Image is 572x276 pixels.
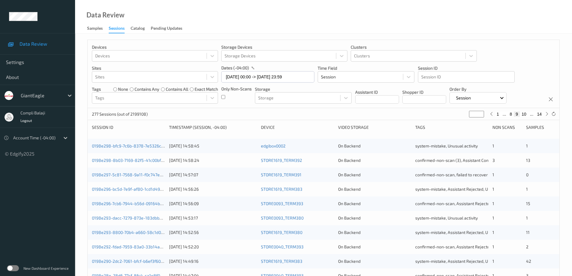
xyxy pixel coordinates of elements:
div: Timestamp (Session, -04:00) [169,124,257,130]
a: STORE1619_TERM383 [261,259,302,264]
span: 2 [526,244,528,249]
a: Samples [87,24,109,33]
div: Data Review [86,12,124,18]
span: system-mistake, Assistant Rejected, Unusual activity [415,230,515,235]
span: confirmed-non-scan, Assistant Rejected, failed to recover [415,244,525,249]
div: On Backend [338,244,411,250]
label: contains any [135,86,159,92]
div: Catalog [131,25,145,33]
span: confirmed-non-scan (3), Assistant Confirmed, Assistant Rejected (2) [415,158,545,163]
a: Sessions [109,24,131,33]
label: contains all [166,86,188,92]
div: [DATE] 14:52:20 [169,244,257,250]
div: Session ID [92,124,165,130]
div: Video Storage [338,124,411,130]
span: 1 [526,143,528,148]
p: Devices [92,44,218,50]
a: edgibox0002 [261,143,286,148]
button: 8 [508,111,514,117]
span: 1 [492,187,494,192]
div: On Backend [338,143,411,149]
button: ... [528,111,535,117]
span: 11 [526,230,530,235]
div: Sessions [109,25,125,33]
span: 3 [492,158,495,163]
div: Samples [526,124,555,130]
label: none [118,86,128,92]
span: 1 [492,230,494,235]
p: Order By [449,86,507,92]
div: Samples [87,25,103,33]
span: 13 [526,158,530,163]
div: [DATE] 14:57:07 [169,172,257,178]
span: 1 [492,143,494,148]
div: [DATE] 14:58:24 [169,157,257,163]
span: 1 [492,201,494,206]
a: Pending Updates [151,24,188,33]
span: 1 [526,187,528,192]
div: Pending Updates [151,25,182,33]
a: STORE0040_TERM393 [261,244,304,249]
p: Session ID [418,65,515,71]
p: 277 Sessions (out of 2199108) [92,111,148,117]
span: confirmed-non-scan, failed to recover [415,172,488,177]
a: STORE1619_TERM383 [261,187,302,192]
button: 1 [495,111,501,117]
p: dates (-04:00) [221,65,249,71]
button: 9 [514,111,520,117]
div: [DATE] 14:56:09 [169,201,257,207]
span: system-mistake, Assistant Rejected, Unusual activity [415,187,515,192]
p: Shopper ID [402,89,446,95]
a: STORE1619_TERM391 [261,172,301,177]
button: ... [501,111,508,117]
button: 14 [535,111,543,117]
p: Tags [92,86,101,92]
p: Clusters [351,44,477,50]
label: exact match [195,86,218,92]
span: 1 [492,215,494,220]
div: On Backend [338,215,411,221]
div: Tags [415,124,488,130]
div: [DATE] 14:53:17 [169,215,257,221]
a: 0198e293-dacc-7279-873e-183dbb810019 [92,215,173,220]
p: Storage Devices [221,44,347,50]
p: Assistant ID [355,89,399,95]
div: [DATE] 14:52:56 [169,229,257,235]
p: Storage [255,86,352,92]
div: [DATE] 14:56:26 [169,186,257,192]
span: system-mistake, Unusual activity [415,143,478,148]
span: system-mistake, Assistant Rejected, Unusual activity [415,259,515,264]
span: confirmed-non-scan, Assistant Rejected [415,201,492,206]
p: Time Field [318,65,414,71]
div: On Backend [338,186,411,192]
span: 42 [526,259,531,264]
div: Device [261,124,334,130]
div: On Backend [338,229,411,235]
a: STORE1619_TERM392 [261,158,302,163]
a: 0198e293-8800-70b4-a660-58c1d0119601 [92,230,174,235]
span: 1 [526,215,528,220]
span: 15 [526,201,530,206]
div: On Backend [338,172,411,178]
a: 0198e298-bfc9-7c6b-8378-7e5326cc22bb [92,143,173,148]
span: 0 [526,172,528,177]
a: 0198e296-bc5d-7e9f-af80-1cd1d4905e5b [92,187,172,192]
a: 0198e296-7cb6-7944-b56d-09164b9244e5 [92,201,175,206]
button: 10 [520,111,528,117]
div: On Backend [338,157,411,163]
span: system-mistake, Unusual activity [415,215,478,220]
a: STORE1619_TERM380 [261,230,302,235]
a: STORE0093_TERM393 [261,201,303,206]
p: Only Non-Scans [221,86,252,92]
a: 0198e298-8b03-7169-82f5-41c00bfb8cab [92,158,173,163]
a: Catalog [131,24,151,33]
p: Session [454,95,473,101]
div: On Backend [338,201,411,207]
a: 0198e292-fdad-7959-83a0-33b14a17483f [92,244,173,249]
span: 1 [492,259,494,264]
a: 0198e297-5c81-7568-9a11-f0c747e211a0 [92,172,171,177]
div: Non Scans [492,124,522,130]
span: 1 [492,244,494,249]
a: 0198e290-2dc2-7061-bfcf-b6ef3f609b33 [92,259,170,264]
p: Sites [92,65,218,71]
